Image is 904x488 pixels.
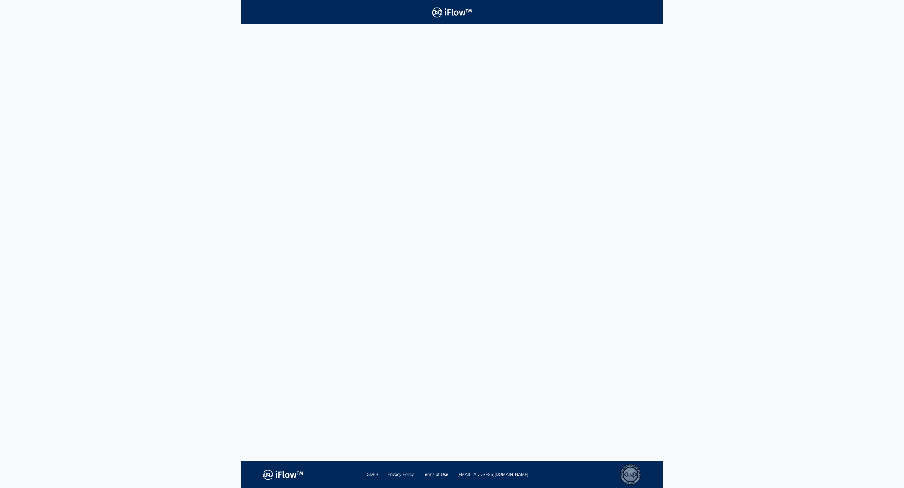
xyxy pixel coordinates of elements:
a: GDPR [367,472,378,477]
a: Terms of Use [423,472,448,477]
a: Logo [241,5,663,19]
a: [EMAIL_ADDRESS][DOMAIN_NAME] [457,472,528,477]
div: ISO 13485 – Quality Management System [620,464,641,485]
a: Privacy Policy [387,472,414,477]
img: logo [263,468,303,481]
